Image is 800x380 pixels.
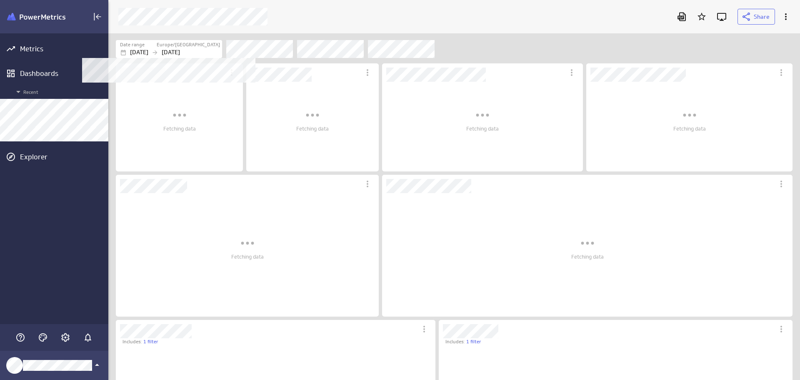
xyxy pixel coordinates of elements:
[754,13,770,20] span: Share
[20,152,106,161] div: Explorer
[58,330,72,345] div: Account and settings
[36,330,50,345] div: Themes
[246,63,379,171] div: Dashboard Widget
[81,330,95,345] div: Notifications
[7,13,65,21] img: Klipfolio PowerMetrics Banner
[130,48,148,57] p: [DATE]
[368,40,435,58] div: Full Name Filter control
[116,175,379,317] div: Dashboard Widget
[571,233,604,260] span: Fetching data
[360,177,375,191] div: More actions
[565,65,579,80] div: More actions
[715,10,729,24] div: Enter fullscreen mode
[382,63,583,171] div: Dashboard Widget
[108,62,800,380] div: Dashboard content with 12 widgets
[675,10,689,24] div: Download as PDF
[120,41,145,48] label: Date range
[90,10,105,24] div: Collapse
[382,175,792,317] div: Dashboard Widget
[13,330,27,345] div: Help & PowerMetrics Assistant
[774,322,788,336] div: More actions
[774,65,788,80] div: More actions
[466,338,481,345] a: 1 filter
[774,177,788,191] div: More actions
[122,338,142,345] p: Includes:
[231,233,264,260] span: Fetching data
[586,63,792,171] div: Dashboard Widget
[143,338,158,345] a: 1 filter
[695,10,709,24] div: Add to Starred
[116,63,243,171] div: Dashboard Widget
[445,338,465,345] p: Includes:
[737,9,775,25] button: Share
[226,40,293,58] div: marketing Filter control
[60,332,70,342] svg: Account and settings
[779,10,793,24] div: More actions
[297,40,364,58] div: name Filter control
[20,44,106,53] div: Metrics
[417,322,431,336] div: More actions
[116,40,792,58] div: Filters
[360,65,375,80] div: More actions
[466,105,499,132] span: Fetching data
[296,105,329,132] span: Fetching data
[116,40,222,58] div: Date rangeEurope/[GEOGRAPHIC_DATA][DATE][DATE]
[157,41,220,48] label: Europe/[GEOGRAPHIC_DATA]
[20,69,106,78] div: Dashboards
[162,48,180,57] p: [DATE]
[38,332,48,342] svg: Themes
[163,105,196,132] span: Fetching data
[13,87,104,97] span: Recent
[673,105,706,132] span: Fetching data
